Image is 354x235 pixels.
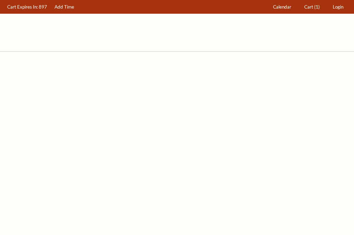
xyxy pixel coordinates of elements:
a: Add Time [51,0,78,14]
a: Calendar [270,0,295,14]
span: (1) [314,4,320,10]
span: Calendar [273,4,291,10]
a: Cart (1) [301,0,323,14]
a: Login [330,0,347,14]
span: Cart [304,4,313,10]
span: Login [333,4,343,10]
span: Cart Expires In: [7,4,38,10]
span: 897 [39,4,47,10]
